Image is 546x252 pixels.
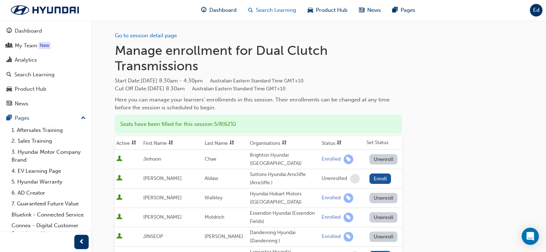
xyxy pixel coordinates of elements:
[250,151,319,167] div: Brighton Hyundai ([GEOGRAPHIC_DATA])
[3,53,89,67] a: Analytics
[250,190,319,206] div: Hyundai Hobart Motors ([GEOGRAPHIC_DATA])
[522,228,539,245] div: Open Intercom Messenger
[195,3,242,18] a: guage-iconDashboard
[14,71,55,79] div: Search Learning
[322,214,341,221] div: Enrolled
[15,114,29,122] div: Pages
[250,171,319,187] div: Suttons Hyundai Arncliffe (Arncliffe )
[15,56,37,64] div: Analytics
[143,195,182,201] span: [PERSON_NAME]
[38,42,51,49] div: Tooltip anchor
[344,232,353,242] span: learningRecordVerb_ENROLL-icon
[3,111,89,125] button: Pages
[115,77,402,85] span: Start Date :
[9,187,89,199] a: 6. AD Creator
[353,3,387,18] a: news-iconNews
[115,115,402,134] div: Seats have been filled for this session : 5 / 8 ( 62% )
[205,156,216,162] span: Chae
[344,213,353,222] span: learningRecordVerb_ENROLL-icon
[15,100,28,108] div: News
[115,32,177,39] a: Go to session detail page
[9,135,89,147] a: 2. Sales Training
[9,198,89,209] a: 7. Guaranteed Future Value
[369,193,397,203] button: Unenroll
[344,193,353,203] span: learningRecordVerb_ENROLL-icon
[533,6,540,14] span: Ed
[530,4,542,16] button: Ed
[203,136,248,150] th: Toggle SortBy
[205,175,218,181] span: Aldaw
[3,68,89,81] a: Search Learning
[192,86,285,92] span: Australian Eastern Standard Time GMT+10
[387,3,421,18] a: pages-iconPages
[116,214,122,221] span: User is active
[367,6,381,14] span: News
[322,175,347,182] div: Unenrolled
[369,212,397,223] button: Unenroll
[79,238,84,247] span: prev-icon
[4,3,86,18] img: Trak
[116,175,122,182] span: User is active
[229,140,234,146] span: sorting-icon
[116,233,122,240] span: User is active
[337,140,342,146] span: sorting-icon
[9,176,89,187] a: 5. Hyundai Warranty
[131,140,136,146] span: sorting-icon
[3,24,89,38] a: Dashboard
[256,6,296,14] span: Search Learning
[6,86,12,92] span: car-icon
[392,6,398,15] span: pages-icon
[248,6,253,15] span: search-icon
[168,140,173,146] span: sorting-icon
[143,175,182,181] span: [PERSON_NAME]
[116,194,122,201] span: User is active
[369,173,391,184] button: Enroll
[205,233,243,239] span: [PERSON_NAME]
[142,136,203,150] th: Toggle SortBy
[308,6,313,15] span: car-icon
[316,6,347,14] span: Product Hub
[116,156,122,163] span: User is active
[115,85,285,92] span: Cut Off Date : [DATE] 8:30am
[250,229,319,245] div: Dandenong Hyundai (Dandenong )
[9,166,89,177] a: 4. EV Learning Page
[9,209,89,220] a: Bluelink - Connected Service
[6,115,12,122] span: pages-icon
[143,156,161,162] span: Jinhoon
[115,96,402,112] div: Here you can manage your learners' enrollments in this session. Their enrollments can be changed ...
[359,6,364,15] span: news-icon
[115,136,142,150] th: Toggle SortBy
[322,156,341,163] div: Enrolled
[15,42,37,50] div: My Team
[242,3,302,18] a: search-iconSearch Learning
[369,232,397,242] button: Unenroll
[365,136,402,150] th: Set Status
[3,39,89,52] a: My Team
[250,209,319,225] div: Essendon Hyundai (Essendon Fields)
[3,82,89,96] a: Product Hub
[282,140,287,146] span: sorting-icon
[141,77,303,84] span: [DATE] 8:30am - 4:30pm
[201,6,206,15] span: guage-icon
[401,6,415,14] span: Pages
[369,154,397,165] button: Unenroll
[15,85,46,93] div: Product Hub
[322,195,341,201] div: Enrolled
[6,43,12,49] span: people-icon
[15,27,42,35] div: Dashboard
[9,147,89,166] a: 3. Hyundai Motor Company Brand
[143,233,163,239] span: JINSEOP
[302,3,353,18] a: car-iconProduct Hub
[9,125,89,136] a: 1. Aftersales Training
[3,97,89,110] a: News
[9,220,89,239] a: Connex - Digital Customer Experience Management
[6,28,12,34] span: guage-icon
[322,233,341,240] div: Enrolled
[6,57,12,63] span: chart-icon
[344,154,353,164] span: learningRecordVerb_ENROLL-icon
[350,174,360,184] span: learningRecordVerb_NONE-icon
[115,43,402,74] h1: Manage enrollment for Dual Clutch Transmissions
[248,136,320,150] th: Toggle SortBy
[205,214,224,220] span: Moldrich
